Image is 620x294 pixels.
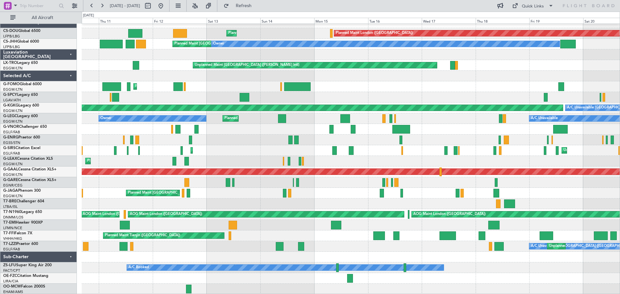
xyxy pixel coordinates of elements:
[3,119,23,124] a: EGGW/LTN
[314,18,368,24] div: Mon 15
[3,204,18,209] a: LTBA/ISL
[3,274,17,278] span: OE-FZC
[3,82,42,86] a: G-FOMOGlobal 6000
[3,221,16,225] span: T7-EMI
[129,263,149,272] div: A/C Booked
[3,82,20,86] span: G-FOMO
[509,1,557,11] button: Quick Links
[3,98,21,103] a: LGAV/ATH
[422,18,476,24] div: Wed 17
[3,199,16,203] span: T7-BRE
[3,45,20,49] a: LFPB/LBG
[207,18,261,24] div: Sat 13
[3,189,41,193] a: G-JAGAPhenom 300
[3,215,23,220] a: DNMM/LOS
[192,146,294,155] div: Planned Maint [GEOGRAPHIC_DATA] ([GEOGRAPHIC_DATA])
[3,226,22,230] a: LFMN/NCE
[3,136,18,139] span: G-ENRG
[17,15,68,20] span: All Aircraft
[3,157,17,161] span: G-LEAX
[3,242,38,246] a: T7-LZZIPraetor 600
[3,104,39,107] a: G-KGKGLegacy 600
[3,93,38,97] a: G-SPCYLegacy 650
[3,146,40,150] a: G-SIRSCitation Excel
[3,104,18,107] span: G-KGKG
[3,151,20,156] a: EGLF/FAB
[100,114,111,123] div: Owner
[3,61,17,65] span: LX-TRO
[3,172,23,177] a: EGGW/LTN
[99,18,153,24] div: Thu 11
[110,3,140,9] span: [DATE] - [DATE]
[531,114,558,123] div: A/C Unavailable
[522,3,544,10] div: Quick Links
[213,39,224,49] div: Owner
[3,162,23,167] a: EGGW/LTN
[3,125,47,129] a: G-VNORChallenger 650
[128,188,230,198] div: Planned Maint [GEOGRAPHIC_DATA] ([GEOGRAPHIC_DATA])
[3,146,15,150] span: G-SIRS
[3,268,20,273] a: FACT/CPT
[3,263,16,267] span: ZS-LFU
[135,82,237,91] div: Planned Maint [GEOGRAPHIC_DATA] ([GEOGRAPHIC_DATA])
[3,236,22,241] a: VHHH/HKG
[83,209,155,219] div: AOG Maint London ([GEOGRAPHIC_DATA])
[336,28,413,38] div: Planned Maint London ([GEOGRAPHIC_DATA])
[3,108,23,113] a: EGGW/LTN
[3,231,15,235] span: T7-FFI
[3,167,18,171] span: G-GAAL
[20,1,57,11] input: Trip Number
[3,242,16,246] span: T7-LZZI
[3,274,48,278] a: OE-FZCCitation Mustang
[3,183,23,188] a: EGNR/CEG
[3,285,21,289] span: OO-MCW
[3,178,18,182] span: G-GARE
[3,29,18,33] span: CS-DOU
[3,221,43,225] a: T7-EMIHawker 900XP
[3,125,19,129] span: G-VNOR
[3,210,42,214] a: T7-N1960Legacy 650
[3,140,20,145] a: EGSS/STN
[224,114,326,123] div: Planned Maint [GEOGRAPHIC_DATA] ([GEOGRAPHIC_DATA])
[3,178,57,182] a: G-GARECessna Citation XLS+
[3,61,38,65] a: LX-TROLegacy 650
[7,13,70,23] button: All Aircraft
[105,231,180,240] div: Planned Maint Tianjin ([GEOGRAPHIC_DATA])
[260,18,314,24] div: Sun 14
[3,231,32,235] a: T7-FFIFalcon 7X
[413,209,486,219] div: AOG Maint London ([GEOGRAPHIC_DATA])
[3,263,52,267] a: ZS-LFUSuper King Air 200
[174,39,276,49] div: Planned Maint [GEOGRAPHIC_DATA] ([GEOGRAPHIC_DATA])
[3,199,44,203] a: T7-BREChallenger 604
[3,189,18,193] span: G-JAGA
[3,285,45,289] a: OO-MCWFalcon 2000S
[228,28,330,38] div: Planned Maint [GEOGRAPHIC_DATA] ([GEOGRAPHIC_DATA])
[195,60,299,70] div: Unplanned Maint [GEOGRAPHIC_DATA] ([PERSON_NAME] Intl)
[3,34,20,39] a: LFPB/LBG
[3,40,17,44] span: CS-JHH
[230,4,257,8] span: Refresh
[3,29,40,33] a: CS-DOUGlobal 6500
[3,210,21,214] span: T7-N1960
[3,157,53,161] a: G-LEAXCessna Citation XLS
[368,18,422,24] div: Tue 16
[3,167,57,171] a: G-GAALCessna Citation XLS+
[130,209,202,219] div: AOG Maint London ([GEOGRAPHIC_DATA])
[529,18,583,24] div: Fri 19
[3,136,40,139] a: G-ENRGPraetor 600
[3,247,20,252] a: EGLF/FAB
[153,18,207,24] div: Fri 12
[3,194,23,198] a: EGGW/LTN
[476,18,530,24] div: Thu 18
[3,114,17,118] span: G-LEGC
[3,130,20,135] a: EGLF/FAB
[3,279,18,284] a: LIRA/CIA
[87,156,189,166] div: Planned Maint [GEOGRAPHIC_DATA] ([GEOGRAPHIC_DATA])
[3,93,17,97] span: G-SPCY
[3,40,39,44] a: CS-JHHGlobal 6000
[221,1,259,11] button: Refresh
[3,114,38,118] a: G-LEGCLegacy 600
[83,13,94,18] div: [DATE]
[3,66,23,71] a: EGGW/LTN
[3,87,23,92] a: EGGW/LTN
